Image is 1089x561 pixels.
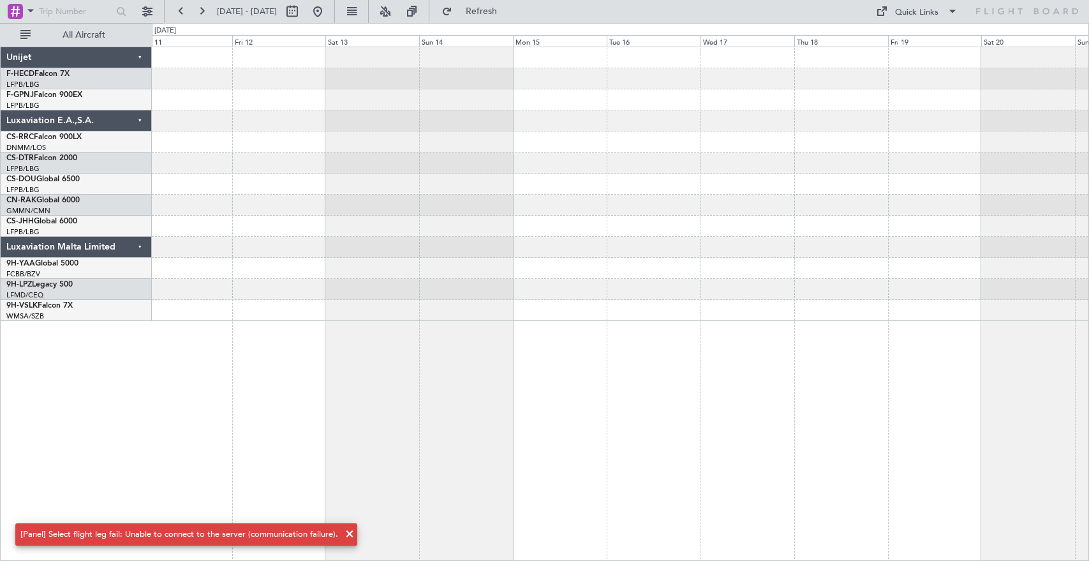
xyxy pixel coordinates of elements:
span: CN-RAK [6,197,36,204]
span: CS-DOU [6,176,36,183]
span: CS-RRC [6,133,34,141]
button: Quick Links [870,1,964,22]
a: CN-RAKGlobal 6000 [6,197,80,204]
a: WMSA/SZB [6,311,44,321]
div: [DATE] [154,26,176,36]
a: 9H-LPZLegacy 500 [6,281,73,288]
span: 9H-YAA [6,260,35,267]
a: FCBB/BZV [6,269,40,279]
a: LFPB/LBG [6,164,40,174]
a: 9H-VSLKFalcon 7X [6,302,73,310]
div: Sat 20 [981,35,1075,47]
div: Sun 14 [419,35,513,47]
a: LFPB/LBG [6,227,40,237]
button: Refresh [436,1,512,22]
a: CS-DOUGlobal 6500 [6,176,80,183]
a: CS-JHHGlobal 6000 [6,218,77,225]
span: All Aircraft [33,31,135,40]
a: GMMN/CMN [6,206,50,216]
div: Thu 11 [138,35,232,47]
span: 9H-LPZ [6,281,32,288]
span: F-GPNJ [6,91,34,99]
a: LFPB/LBG [6,80,40,89]
a: LFPB/LBG [6,185,40,195]
a: DNMM/LOS [6,143,46,153]
a: F-GPNJFalcon 900EX [6,91,82,99]
div: Fri 19 [888,35,982,47]
input: Trip Number [39,2,112,21]
div: Sat 13 [325,35,419,47]
span: CS-DTR [6,154,34,162]
span: CS-JHH [6,218,34,225]
a: LFMD/CEQ [6,290,43,300]
a: F-HECDFalcon 7X [6,70,70,78]
div: Tue 16 [607,35,700,47]
a: CS-DTRFalcon 2000 [6,154,77,162]
a: 9H-YAAGlobal 5000 [6,260,78,267]
div: Thu 18 [794,35,888,47]
a: LFPB/LBG [6,101,40,110]
span: Refresh [455,7,508,16]
div: Fri 12 [232,35,326,47]
button: All Aircraft [14,25,138,45]
span: [DATE] - [DATE] [217,6,277,17]
a: CS-RRCFalcon 900LX [6,133,82,141]
div: Quick Links [895,6,938,19]
span: F-HECD [6,70,34,78]
div: [Panel] Select flight leg fail: Unable to connect to the server (communication failure). [20,528,338,541]
div: Wed 17 [700,35,794,47]
span: 9H-VSLK [6,302,38,310]
div: Mon 15 [513,35,607,47]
